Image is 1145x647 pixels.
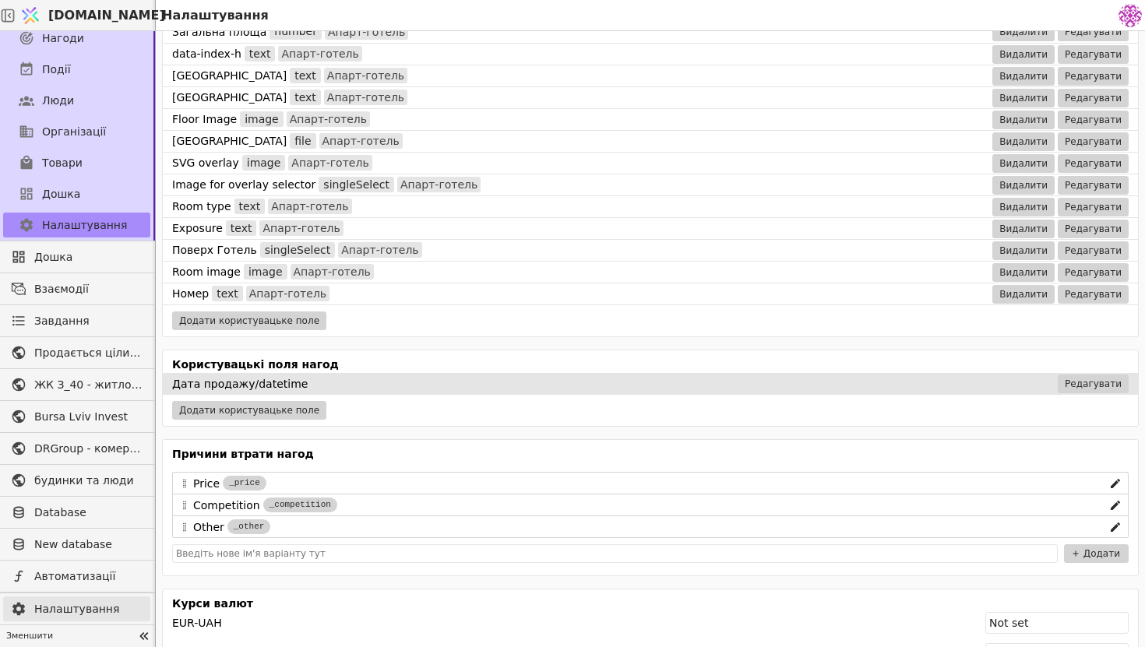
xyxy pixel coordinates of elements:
span: Апарт-готель [324,91,407,104]
a: DRGroup - комерційна нерухоомість [3,436,150,461]
div: text [234,199,266,214]
span: Апарт-готель [246,287,329,300]
span: SVG overlay [172,155,239,171]
a: New database [3,532,150,557]
a: Автоматизації [3,564,150,589]
span: Номер [172,286,209,302]
a: Завдання [3,308,150,333]
div: singleSelect [319,177,394,192]
button: Видалити [992,111,1055,129]
button: Редагувати [1058,198,1129,216]
div: text [290,68,321,83]
span: DRGroup - комерційна нерухоомість [34,441,143,457]
div: Дата продажу / datetime [172,376,308,392]
span: Поверх Готель [172,242,257,258]
button: Видалити [992,176,1055,195]
a: Події [3,57,150,82]
button: Видалити [992,198,1055,216]
a: [DOMAIN_NAME] [16,1,156,30]
span: Продається цілий будинок [PERSON_NAME] нерухомість [34,345,143,361]
span: Дошка [42,186,80,202]
div: Price [193,473,220,494]
input: Введіть нове ім'я варіанту тут [172,544,1058,563]
p: Курси валют [172,596,1129,612]
div: Competition [193,494,260,516]
span: Налаштування [42,217,127,234]
span: Взаємодії [34,281,143,297]
span: Зменшити [6,630,133,643]
div: image [244,264,287,280]
span: [GEOGRAPHIC_DATA] [172,68,287,84]
div: _price [223,476,266,491]
button: Редагувати [1058,45,1129,64]
div: text [212,286,243,301]
button: Редагувати [1058,67,1129,86]
div: file [290,133,315,149]
div: text [226,220,257,236]
span: ЖК З_40 - житлова та комерційна нерухомість класу Преміум [34,377,143,393]
a: Дошка [3,181,150,206]
button: Редагувати [1058,154,1129,173]
div: singleSelect [260,242,336,258]
button: Видалити [992,241,1055,260]
img: Logo [19,1,42,30]
span: Апарт-готель [319,135,403,147]
span: Нагоди [42,30,84,47]
div: _other [227,519,271,534]
span: Автоматизації [34,568,143,585]
button: Редагувати [1058,111,1129,129]
span: Room type [172,199,231,215]
button: Додати користувацьке поле [172,311,326,330]
button: Видалити [992,45,1055,64]
span: Апарт-готель [325,26,408,38]
span: Exposure [172,220,223,237]
a: Товари [3,150,150,175]
button: Редагувати [1058,374,1129,393]
button: Редагувати [1058,220,1129,238]
h2: Налаштування [156,6,269,25]
button: Редагувати [1058,241,1129,260]
a: ЖК З_40 - житлова та комерційна нерухомість класу Преміум [3,372,150,397]
div: image [240,111,284,127]
span: Загальна площа [172,24,266,40]
button: Редагувати [1058,285,1129,304]
button: Видалити [992,132,1055,151]
button: Додати користувацьке поле [172,401,326,420]
a: Продається цілий будинок [PERSON_NAME] нерухомість [3,340,150,365]
button: Редагувати [1058,89,1129,107]
span: Організації [42,124,106,140]
span: Апарт-готель [338,244,421,256]
span: Апарт-готель [268,200,351,213]
div: image [242,155,286,171]
span: Дошка [34,249,143,265]
button: Видалити [992,89,1055,107]
span: Події [42,62,71,78]
button: Редагувати [1058,263,1129,282]
span: Люди [42,93,74,109]
button: Видалити [992,285,1055,304]
div: _competition [263,498,337,512]
span: будинки та люди [34,473,143,489]
img: 137b5da8a4f5046b86490006a8dec47a [1119,4,1142,27]
span: Апарт-готель [324,69,407,82]
p: Користувацькі поля нагод [163,357,1138,373]
button: Редагувати [1058,132,1129,151]
span: [GEOGRAPHIC_DATA] [172,90,287,106]
span: Floor Image [172,111,237,128]
span: Апарт-готель [397,178,481,191]
a: Люди [3,88,150,113]
a: Організації [3,119,150,144]
div: EUR-UAH [172,612,222,634]
button: Видалити [992,23,1055,41]
span: Апарт-готель [291,265,374,278]
span: Апарт-готель [259,222,343,234]
a: Взаємодії [3,276,150,301]
span: Image for overlay selector [172,177,315,193]
span: Апарт-готель [287,113,370,125]
button: Редагувати [1058,23,1129,41]
a: Нагоди [3,26,150,51]
a: Bursa Lviv Invest [3,404,150,429]
span: [GEOGRAPHIC_DATA] [172,133,287,149]
a: будинки та люди [3,468,150,493]
span: Bursa Lviv Invest [34,409,143,425]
